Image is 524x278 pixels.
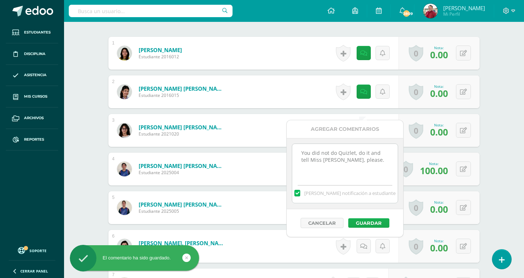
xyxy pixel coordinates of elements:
a: 0 [409,83,423,100]
a: Archivos [6,107,58,129]
a: [PERSON_NAME] [PERSON_NAME] [139,162,226,169]
div: Nota: [430,200,448,205]
span: [PERSON_NAME] [443,4,485,12]
button: Cancelar [301,218,344,228]
a: 0 [409,45,423,62]
div: Nota: [430,122,448,128]
span: Estudiante 2025004 [139,169,226,176]
div: Nota: [430,45,448,50]
a: Reportes [6,129,58,150]
a: [PERSON_NAME] [139,46,182,54]
span: 100.00 [420,164,448,177]
a: [PERSON_NAME] [PERSON_NAME] [139,201,226,208]
span: Asistencia [24,72,47,78]
span: Reportes [24,137,44,142]
span: Disciplina [24,51,45,57]
a: Asistencia [6,65,58,86]
div: Agregar Comentarios [287,120,403,138]
span: 0.00 [430,203,448,215]
a: [PERSON_NAME] [PERSON_NAME] [139,85,226,92]
div: Nota: [430,238,448,243]
span: Estudiantes [24,30,51,35]
img: 182161ddecf195042ce710af94021bc1.png [117,46,132,60]
a: 0 [409,122,423,139]
span: Archivos [24,115,44,121]
span: 0.00 [430,242,448,254]
input: Busca un usuario... [69,5,233,17]
span: Estudiante 2016012 [139,54,182,60]
img: 2dd6b1747887d1c07ec5915245b443e1.png [117,200,132,215]
a: [PERSON_NAME], [PERSON_NAME] [139,239,226,247]
a: [PERSON_NAME] [PERSON_NAME] [139,124,226,131]
a: Disciplina [6,43,58,65]
div: Nota: [420,161,448,166]
img: 4cf0447d3925208b25dcbe459835d5ba.png [117,239,132,254]
img: 94b10c4b23a293ba5b4ad163c522c6ff.png [117,123,132,138]
span: 0.00 [430,87,448,99]
span: Mis cursos [24,94,47,99]
span: Cerrar panel [20,269,48,274]
span: Estudiante 2025005 [139,208,226,214]
span: Mi Perfil [443,11,485,17]
a: 0 [409,238,423,255]
a: 0 [409,199,423,216]
span: 2809 [402,9,410,17]
img: de6150c211cbc1f257cf4b5405fdced8.png [117,162,132,176]
a: Mis cursos [6,86,58,107]
span: Soporte [29,248,47,253]
a: Soporte [9,245,55,255]
span: 0.00 [430,48,448,61]
a: 0 [398,161,413,177]
div: Nota: [430,84,448,89]
button: Guardar [348,218,389,228]
img: b0319bba9a756ed947e7626d23660255.png [423,4,438,18]
img: 2a0698b19a4965b32abf07ab1fa2c9b5.png [117,85,132,99]
a: Estudiantes [6,22,58,43]
span: 0.00 [430,126,448,138]
span: [PERSON_NAME] notificación a estudiante [304,190,396,196]
span: Estudiante 2016015 [139,92,226,98]
span: Estudiante 2021020 [139,131,226,137]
